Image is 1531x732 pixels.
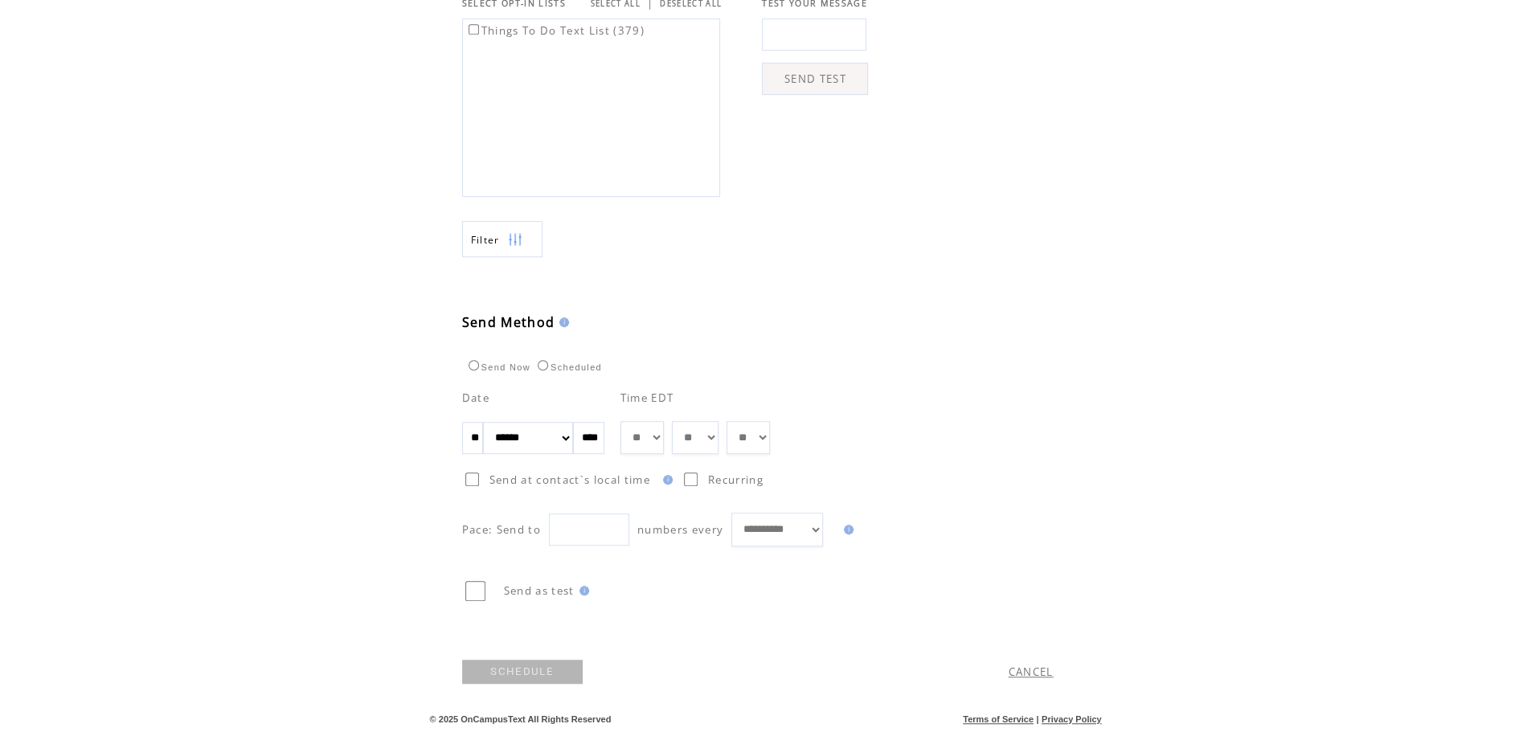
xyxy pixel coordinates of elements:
a: SEND TEST [762,63,868,95]
span: © 2025 OnCampusText All Rights Reserved [430,714,612,724]
span: Recurring [708,472,763,487]
a: Privacy Policy [1042,714,1102,724]
a: Filter [462,221,542,257]
span: Pace: Send to [462,522,541,537]
label: Send Now [465,362,530,372]
span: Show filters [471,233,500,247]
span: numbers every [637,522,723,537]
a: SCHEDULE [462,660,583,684]
span: Send at contact`s local time [489,472,650,487]
span: Time EDT [620,391,674,405]
img: help.gif [839,525,854,534]
img: help.gif [658,475,673,485]
img: help.gif [575,586,589,595]
span: Send as test [504,583,575,598]
input: Things To Do Text List (379) [469,24,479,35]
label: Things To Do Text List (379) [465,23,645,38]
img: help.gif [555,317,569,327]
a: CANCEL [1009,665,1054,679]
input: Scheduled [538,360,548,370]
input: Send Now [469,360,479,370]
span: Date [462,391,489,405]
label: Scheduled [534,362,602,372]
span: Send Method [462,313,555,331]
a: Terms of Service [963,714,1034,724]
span: | [1036,714,1038,724]
img: filters.png [508,222,522,258]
